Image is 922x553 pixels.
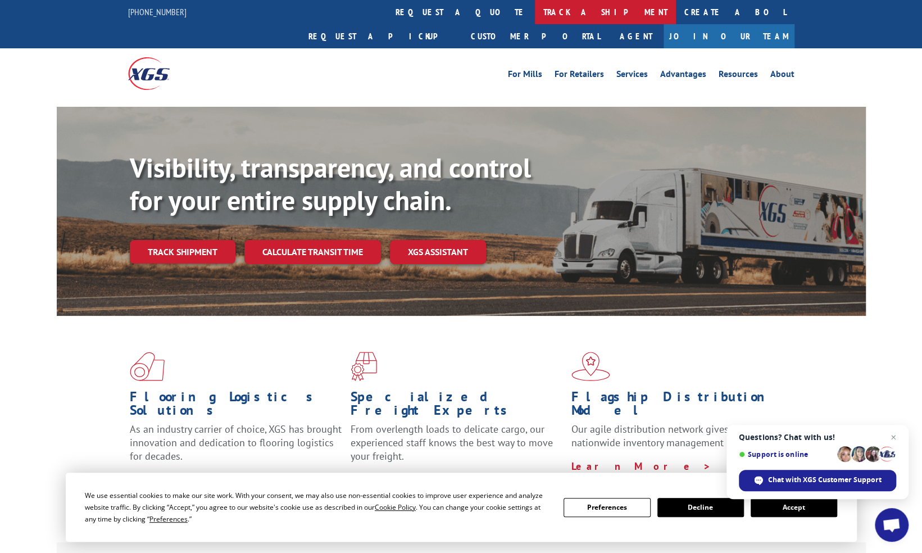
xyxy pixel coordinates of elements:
[616,70,648,82] a: Services
[66,473,857,542] div: Cookie Consent Prompt
[875,508,909,542] div: Open chat
[130,240,235,264] a: Track shipment
[508,70,542,82] a: For Mills
[770,70,794,82] a: About
[130,150,531,217] b: Visibility, transparency, and control for your entire supply chain.
[660,70,706,82] a: Advantages
[555,70,604,82] a: For Retailers
[571,460,711,473] a: Learn More >
[130,423,342,463] span: As an industry carrier of choice, XGS has brought innovation and dedication to flooring logistics...
[351,423,563,473] p: From overlength loads to delicate cargo, our experienced staff knows the best way to move your fr...
[608,24,664,48] a: Agent
[657,498,744,517] button: Decline
[719,70,758,82] a: Resources
[571,390,784,423] h1: Flagship Distribution Model
[351,352,377,381] img: xgs-icon-focused-on-flooring-red
[390,240,486,264] a: XGS ASSISTANT
[887,430,900,444] span: Close chat
[664,24,794,48] a: Join Our Team
[149,514,188,524] span: Preferences
[130,390,342,423] h1: Flooring Logistics Solutions
[571,423,778,449] span: Our agile distribution network gives you nationwide inventory management on demand.
[739,433,896,442] span: Questions? Chat with us!
[300,24,462,48] a: Request a pickup
[130,352,165,381] img: xgs-icon-total-supply-chain-intelligence-red
[571,352,610,381] img: xgs-icon-flagship-distribution-model-red
[462,24,608,48] a: Customer Portal
[739,450,833,459] span: Support is online
[375,502,416,512] span: Cookie Policy
[751,498,837,517] button: Accept
[244,240,381,264] a: Calculate transit time
[564,498,650,517] button: Preferences
[739,470,896,491] div: Chat with XGS Customer Support
[351,390,563,423] h1: Specialized Freight Experts
[768,475,882,485] span: Chat with XGS Customer Support
[85,489,550,525] div: We use essential cookies to make our site work. With your consent, we may also use non-essential ...
[128,6,187,17] a: [PHONE_NUMBER]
